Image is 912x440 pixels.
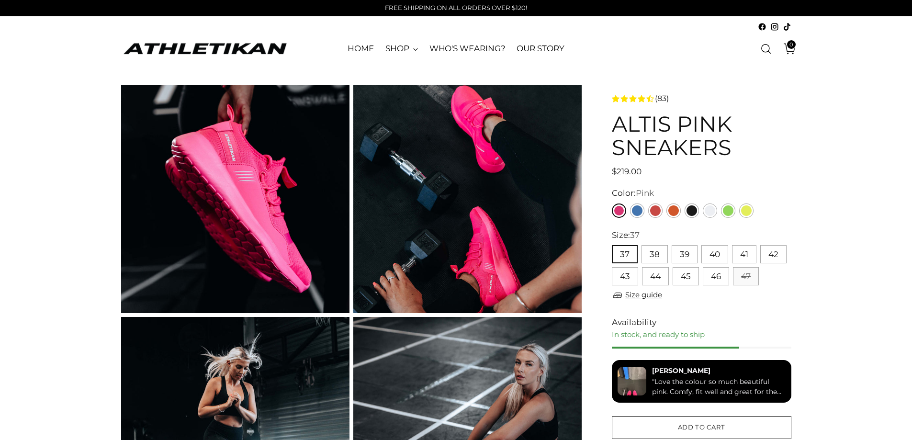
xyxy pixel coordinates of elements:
a: Open cart modal [777,39,796,58]
a: Size guide [612,289,662,301]
h1: ALTIS Pink Sneakers [612,112,791,159]
a: Open search modal [756,39,776,58]
a: Yellow [739,203,754,218]
span: Add to cart [678,423,725,432]
label: Size: [612,229,640,242]
a: Green [721,203,735,218]
button: 45 [673,267,699,285]
p: FREE SHIPPING ON ALL ORDERS OVER $120! [385,3,527,13]
button: 47 [733,267,759,285]
button: 46 [703,267,729,285]
button: 40 [701,245,728,263]
span: 0 [787,40,796,49]
span: Availability [612,316,656,329]
img: ALTIS Pink Sneakers [353,85,582,313]
a: SHOP [385,38,418,59]
label: Color: [612,187,654,200]
button: Add to cart [612,416,791,439]
a: Pink [612,203,626,218]
a: HOME [348,38,374,59]
img: ALTIS Pink Sneakers [121,85,349,313]
a: OUR STORY [517,38,564,59]
span: Pink [636,188,654,198]
button: 42 [760,245,787,263]
button: 37 [612,245,638,263]
span: $219.00 [612,167,642,176]
a: White [703,203,717,218]
button: 41 [732,245,756,263]
button: 39 [672,245,698,263]
a: ATHLETIKAN [121,41,289,56]
a: Blue [630,203,644,218]
a: Red [648,203,663,218]
a: 4.3 rating (83 votes) [612,92,791,104]
span: 37 [630,230,640,240]
button: 38 [642,245,668,263]
span: In stock, and ready to ship [612,330,705,339]
a: Black [685,203,699,218]
a: Orange [666,203,681,218]
button: 43 [612,267,638,285]
button: 44 [642,267,669,285]
span: (83) [655,93,669,104]
a: WHO'S WEARING? [429,38,506,59]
